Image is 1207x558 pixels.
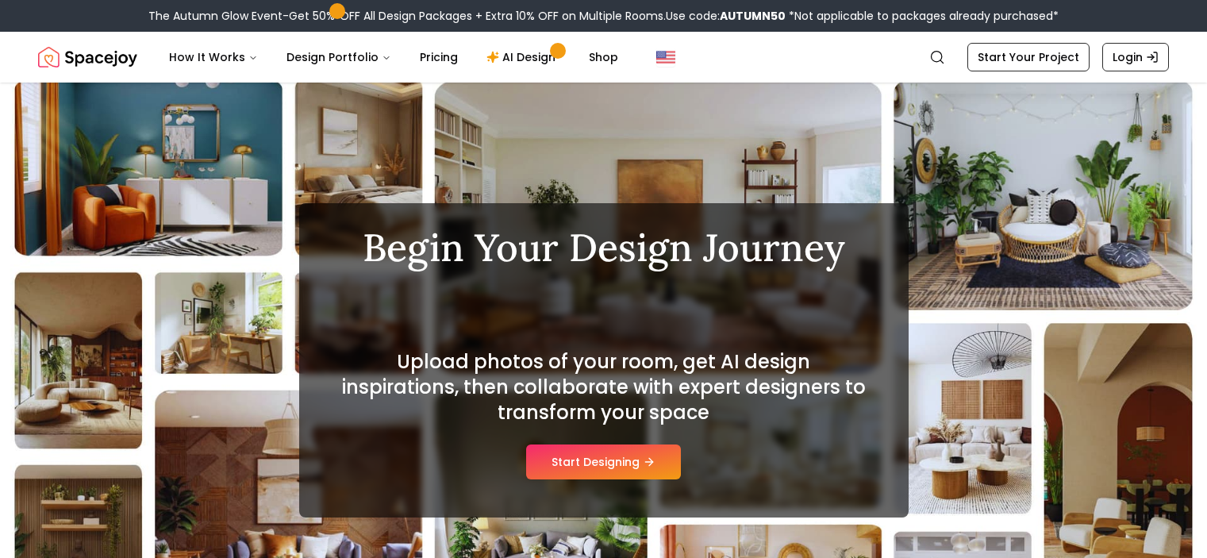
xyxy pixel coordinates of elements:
[274,41,404,73] button: Design Portfolio
[337,349,871,425] h2: Upload photos of your room, get AI design inspirations, then collaborate with expert designers to...
[656,48,675,67] img: United States
[148,8,1059,24] div: The Autumn Glow Event-Get 50% OFF All Design Packages + Extra 10% OFF on Multiple Rooms.
[38,41,137,73] img: Spacejoy Logo
[576,41,631,73] a: Shop
[156,41,631,73] nav: Main
[337,229,871,267] h1: Begin Your Design Journey
[720,8,786,24] b: AUTUMN50
[156,41,271,73] button: How It Works
[967,43,1090,71] a: Start Your Project
[786,8,1059,24] span: *Not applicable to packages already purchased*
[38,32,1169,83] nav: Global
[526,444,681,479] button: Start Designing
[1102,43,1169,71] a: Login
[38,41,137,73] a: Spacejoy
[666,8,786,24] span: Use code:
[474,41,573,73] a: AI Design
[407,41,471,73] a: Pricing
